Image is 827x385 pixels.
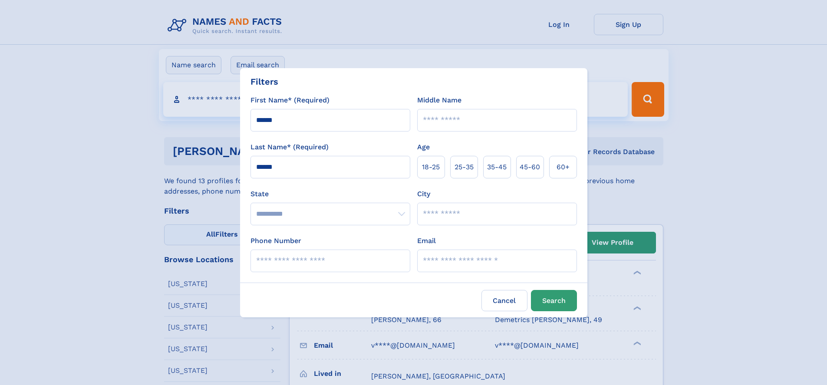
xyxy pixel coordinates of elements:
[250,189,410,199] label: State
[417,236,436,246] label: Email
[417,189,430,199] label: City
[557,162,570,172] span: 60+
[417,142,430,152] label: Age
[250,75,278,88] div: Filters
[250,95,329,105] label: First Name* (Required)
[520,162,540,172] span: 45‑60
[531,290,577,311] button: Search
[487,162,507,172] span: 35‑45
[250,236,301,246] label: Phone Number
[481,290,527,311] label: Cancel
[250,142,329,152] label: Last Name* (Required)
[422,162,440,172] span: 18‑25
[455,162,474,172] span: 25‑35
[417,95,461,105] label: Middle Name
